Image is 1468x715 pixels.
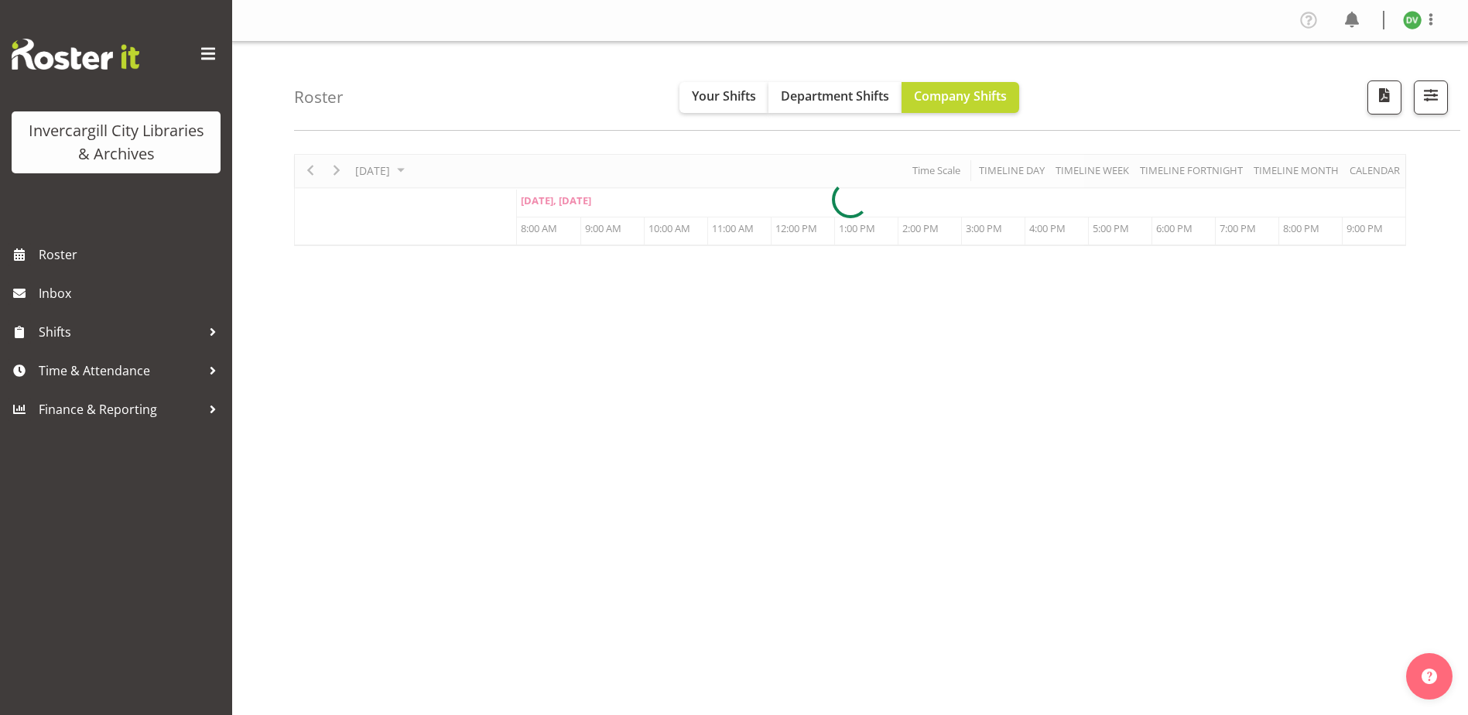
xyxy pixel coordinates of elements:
img: help-xxl-2.png [1422,669,1437,684]
button: Department Shifts [768,82,902,113]
h4: Roster [294,88,344,106]
span: Your Shifts [692,87,756,104]
span: Roster [39,243,224,266]
img: Rosterit website logo [12,39,139,70]
img: desk-view11665.jpg [1403,11,1422,29]
span: Finance & Reporting [39,398,201,421]
button: Filter Shifts [1414,80,1448,115]
span: Inbox [39,282,224,305]
span: Time & Attendance [39,359,201,382]
div: Invercargill City Libraries & Archives [27,119,205,166]
span: Company Shifts [914,87,1007,104]
button: Company Shifts [902,82,1019,113]
span: Shifts [39,320,201,344]
button: Download a PDF of the roster for the current day [1367,80,1401,115]
span: Department Shifts [781,87,889,104]
button: Your Shifts [679,82,768,113]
